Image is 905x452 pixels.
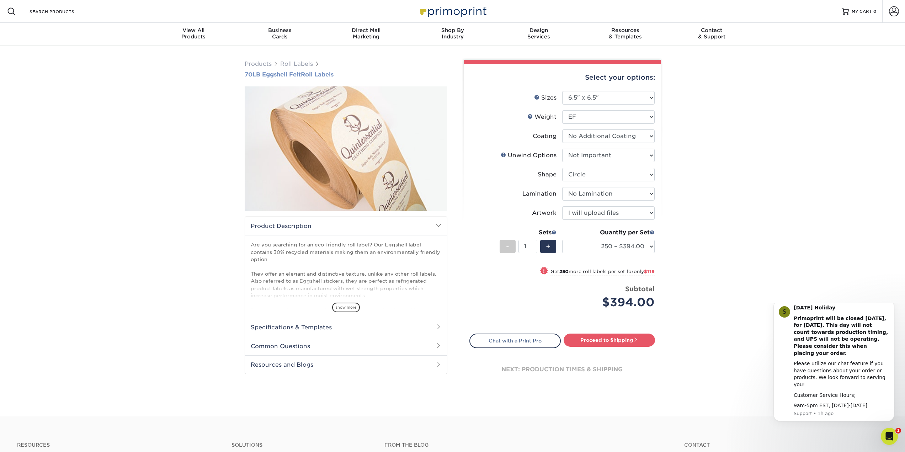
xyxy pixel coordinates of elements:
[644,269,655,274] span: $119
[150,27,237,33] span: View All
[231,442,374,448] h4: Solutions
[669,27,755,40] div: & Support
[582,27,669,33] span: Resources
[384,442,665,448] h4: From the Blog
[280,60,313,67] a: Roll Labels
[684,442,888,448] a: Contact
[245,71,447,78] a: 70LB Eggshell FeltRoll Labels
[245,60,272,67] a: Products
[251,241,441,350] p: Are you searching for an eco-friendly roll label? Our Eggshell label contains 30% recycled materi...
[245,217,447,235] h2: Product Description
[506,241,509,252] span: -
[669,23,755,46] a: Contact& Support
[562,228,655,237] div: Quantity per Set
[634,269,655,274] span: only
[245,71,301,78] span: 70LB Eggshell Felt
[16,3,27,15] div: Profile image for Support
[533,132,557,140] div: Coating
[323,27,409,40] div: Marketing
[29,7,98,16] input: SEARCH PRODUCTS.....
[532,209,557,217] div: Artwork
[31,1,126,106] div: Message content
[852,9,872,15] span: MY CART
[534,94,557,102] div: Sizes
[500,228,557,237] div: Sets
[245,318,447,336] h2: Specifications & Templates
[2,430,60,450] iframe: Google Customer Reviews
[150,23,237,46] a: View AllProducts
[546,241,550,252] span: +
[527,113,557,121] div: Weight
[332,303,360,312] span: show more
[409,27,496,33] span: Shop By
[17,442,221,448] h4: Resources
[150,27,237,40] div: Products
[245,337,447,355] h2: Common Questions
[31,99,126,106] div: 9am-5pm EST, [DATE]-[DATE]
[469,64,655,91] div: Select your options:
[469,348,655,391] div: next: production times & shipping
[496,23,582,46] a: DesignServices
[236,23,323,46] a: BusinessCards
[31,2,73,7] b: [DATE] Holiday
[763,303,905,433] iframe: Intercom notifications message
[873,9,877,14] span: 0
[559,269,569,274] strong: 250
[31,57,126,85] div: Please utilize our chat feature if you have questions about your order or products. We look forwa...
[522,190,557,198] div: Lamination
[31,107,126,114] p: Message from Support, sent 1h ago
[582,23,669,46] a: Resources& Templates
[236,27,323,40] div: Cards
[501,151,557,160] div: Unwind Options
[550,269,655,276] small: Get more roll labels per set for
[496,27,582,40] div: Services
[582,27,669,40] div: & Templates
[417,4,488,19] img: Primoprint
[409,23,496,46] a: Shop ByIndustry
[31,89,126,96] div: Customer Service Hours;
[564,334,655,346] a: Proceed to Shipping
[625,285,655,293] strong: Subtotal
[543,267,545,275] span: !
[895,428,901,434] span: 1
[31,12,125,53] b: Primoprint will be closed [DATE], for [DATE]. This day will not count towards production timing, ...
[245,355,447,374] h2: Resources and Blogs
[409,27,496,40] div: Industry
[568,294,655,311] div: $394.00
[538,170,557,179] div: Shape
[236,27,323,33] span: Business
[323,27,409,33] span: Direct Mail
[469,334,561,348] a: Chat with a Print Pro
[245,71,447,78] h1: Roll Labels
[245,79,447,219] img: 70LB Eggshell Felt 01
[496,27,582,33] span: Design
[881,428,898,445] iframe: Intercom live chat
[323,23,409,46] a: Direct MailMarketing
[669,27,755,33] span: Contact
